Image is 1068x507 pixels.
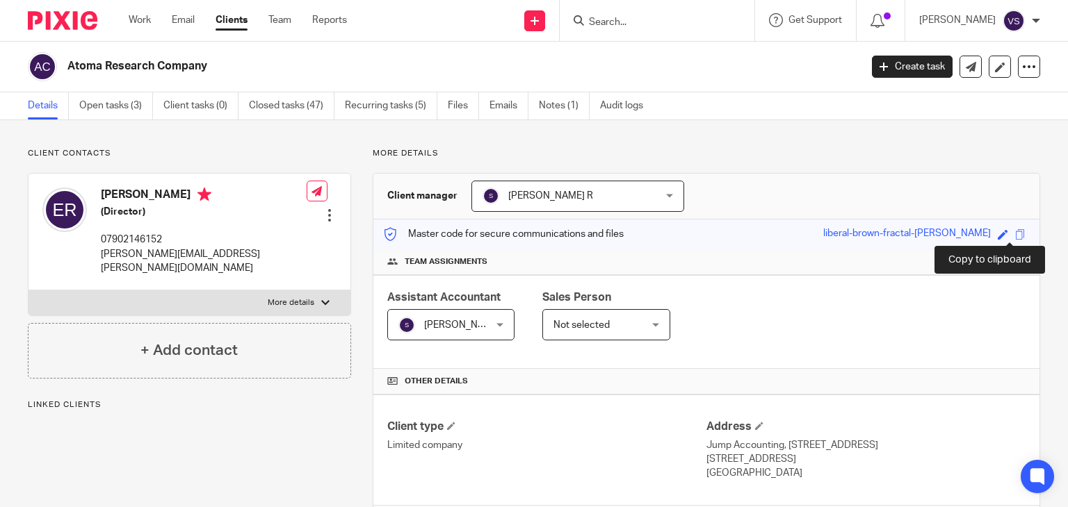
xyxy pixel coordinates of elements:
span: [PERSON_NAME] R [508,191,593,201]
a: Email [172,13,195,27]
a: Work [129,13,151,27]
i: Primary [197,188,211,201]
img: svg%3E [483,188,499,204]
img: svg%3E [42,188,87,232]
a: Details [28,92,69,119]
a: Closed tasks (47) [249,92,334,119]
span: Get Support [788,15,842,25]
span: Team assignments [405,256,487,267]
h4: + Add contact [140,340,238,361]
a: Client tasks (0) [163,92,238,119]
a: Recurring tasks (5) [345,92,437,119]
span: Not selected [553,320,610,330]
p: Master code for secure communications and files [384,227,624,241]
h2: Atoma Research Company [67,59,695,74]
h4: Address [706,419,1026,434]
p: 07902146152 [101,233,307,247]
p: More details [268,297,314,308]
p: Linked clients [28,399,351,410]
a: Open tasks (3) [79,92,153,119]
p: [STREET_ADDRESS] [706,452,1026,466]
a: Audit logs [600,92,654,119]
span: [PERSON_NAME] R [424,320,509,330]
a: Emails [489,92,528,119]
a: Create task [872,56,953,78]
span: Assistant Accountant [387,292,501,303]
h4: Client type [387,419,706,434]
h3: Client manager [387,189,458,203]
p: [PERSON_NAME][EMAIL_ADDRESS][PERSON_NAME][DOMAIN_NAME] [101,247,307,276]
div: liberal-brown-fractal-[PERSON_NAME] [823,226,991,242]
a: Clients [216,13,248,27]
h5: (Director) [101,205,307,219]
p: Client contacts [28,148,351,159]
a: Reports [312,13,347,27]
p: More details [373,148,1040,159]
p: Jump Accounting, [STREET_ADDRESS] [706,438,1026,452]
img: svg%3E [28,52,57,81]
a: Team [268,13,291,27]
span: Other details [405,376,468,387]
img: svg%3E [398,317,415,333]
a: Files [448,92,479,119]
p: Limited company [387,438,706,452]
h4: [PERSON_NAME] [101,188,307,205]
img: svg%3E [1003,10,1025,32]
p: [GEOGRAPHIC_DATA] [706,466,1026,480]
img: Pixie [28,11,97,30]
input: Search [588,17,713,29]
span: Sales Person [542,292,611,303]
p: [PERSON_NAME] [919,13,996,27]
a: Notes (1) [539,92,590,119]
